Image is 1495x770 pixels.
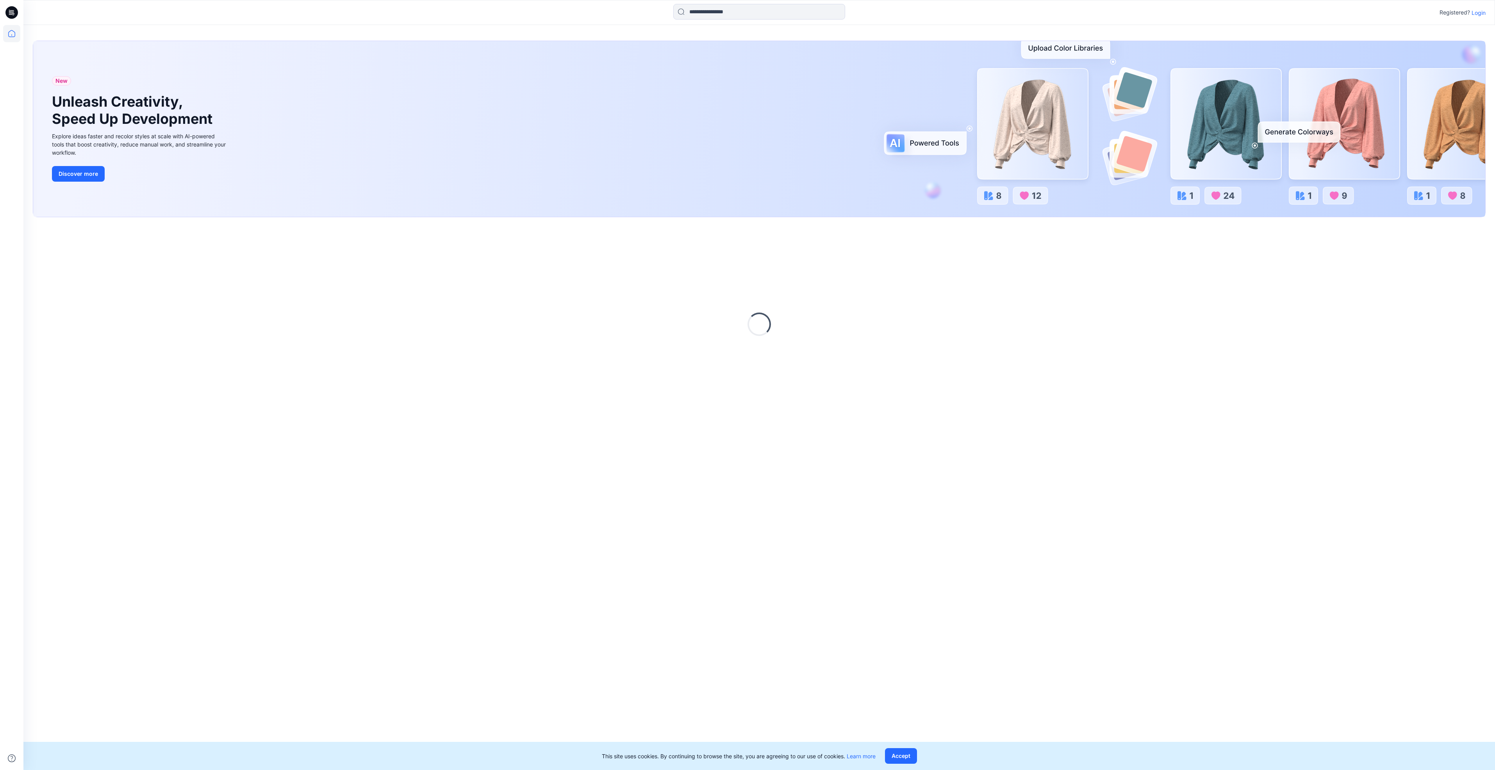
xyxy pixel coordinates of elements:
div: Explore ideas faster and recolor styles at scale with AI-powered tools that boost creativity, red... [52,132,228,157]
button: Accept [885,748,917,764]
p: Login [1472,9,1486,17]
p: Registered? [1440,8,1470,17]
p: This site uses cookies. By continuing to browse the site, you are agreeing to our use of cookies. [602,752,876,760]
a: Learn more [847,753,876,759]
a: Discover more [52,166,228,182]
span: New [55,76,68,86]
h1: Unleash Creativity, Speed Up Development [52,93,216,127]
button: Discover more [52,166,105,182]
